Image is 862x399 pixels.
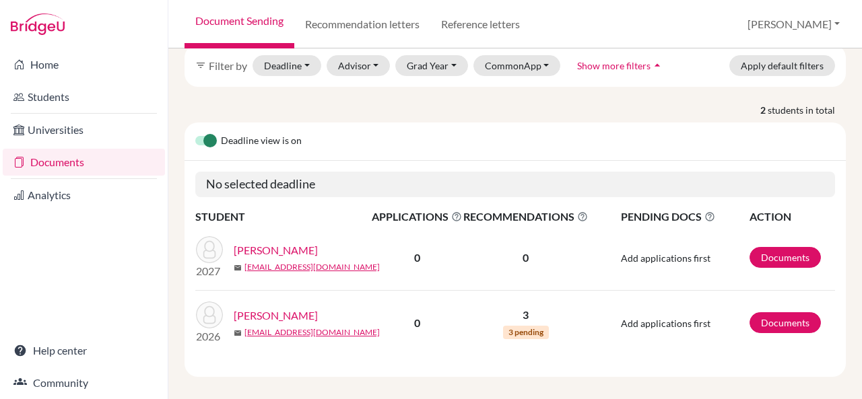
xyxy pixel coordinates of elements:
p: 3 [463,307,588,323]
th: ACTION [749,208,835,225]
b: 0 [414,251,420,264]
span: students in total [768,103,846,117]
a: Help center [3,337,165,364]
a: [PERSON_NAME] [234,307,318,324]
strong: 2 [760,103,768,117]
p: 2026 [196,328,223,344]
button: [PERSON_NAME] [741,11,846,37]
span: mail [234,264,242,272]
a: [PERSON_NAME] [234,242,318,258]
a: Documents [750,247,821,268]
a: Documents [3,149,165,176]
a: Home [3,51,165,78]
span: APPLICATIONS [372,209,462,225]
a: [EMAIL_ADDRESS][DOMAIN_NAME] [244,326,380,338]
button: Advisor [327,55,391,76]
span: mail [234,329,242,337]
a: Universities [3,116,165,143]
button: Show more filtersarrow_drop_up [566,55,675,76]
img: Gupta Gupta, Aadi [196,301,223,328]
a: Documents [750,312,821,333]
button: Deadline [253,55,321,76]
i: arrow_drop_up [651,59,664,72]
button: Apply default filters [729,55,835,76]
span: Add applications first [621,252,710,264]
span: Deadline view is on [221,133,302,149]
p: 0 [463,250,588,266]
span: Filter by [209,59,247,72]
img: Bridge-U [11,13,65,35]
p: 2027 [196,263,223,279]
span: Add applications first [621,318,710,329]
img: Gupta, Aadi [196,236,223,263]
th: STUDENT [195,208,371,225]
b: 0 [414,316,420,329]
span: Show more filters [577,60,651,71]
button: Grad Year [395,55,468,76]
a: Community [3,369,165,396]
button: CommonApp [473,55,561,76]
a: [EMAIL_ADDRESS][DOMAIN_NAME] [244,261,380,273]
a: Students [3,83,165,110]
i: filter_list [195,60,206,71]
span: PENDING DOCS [621,209,748,225]
h5: No selected deadline [195,172,835,197]
a: Analytics [3,182,165,209]
span: 3 pending [503,326,549,339]
span: RECOMMENDATIONS [463,209,588,225]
